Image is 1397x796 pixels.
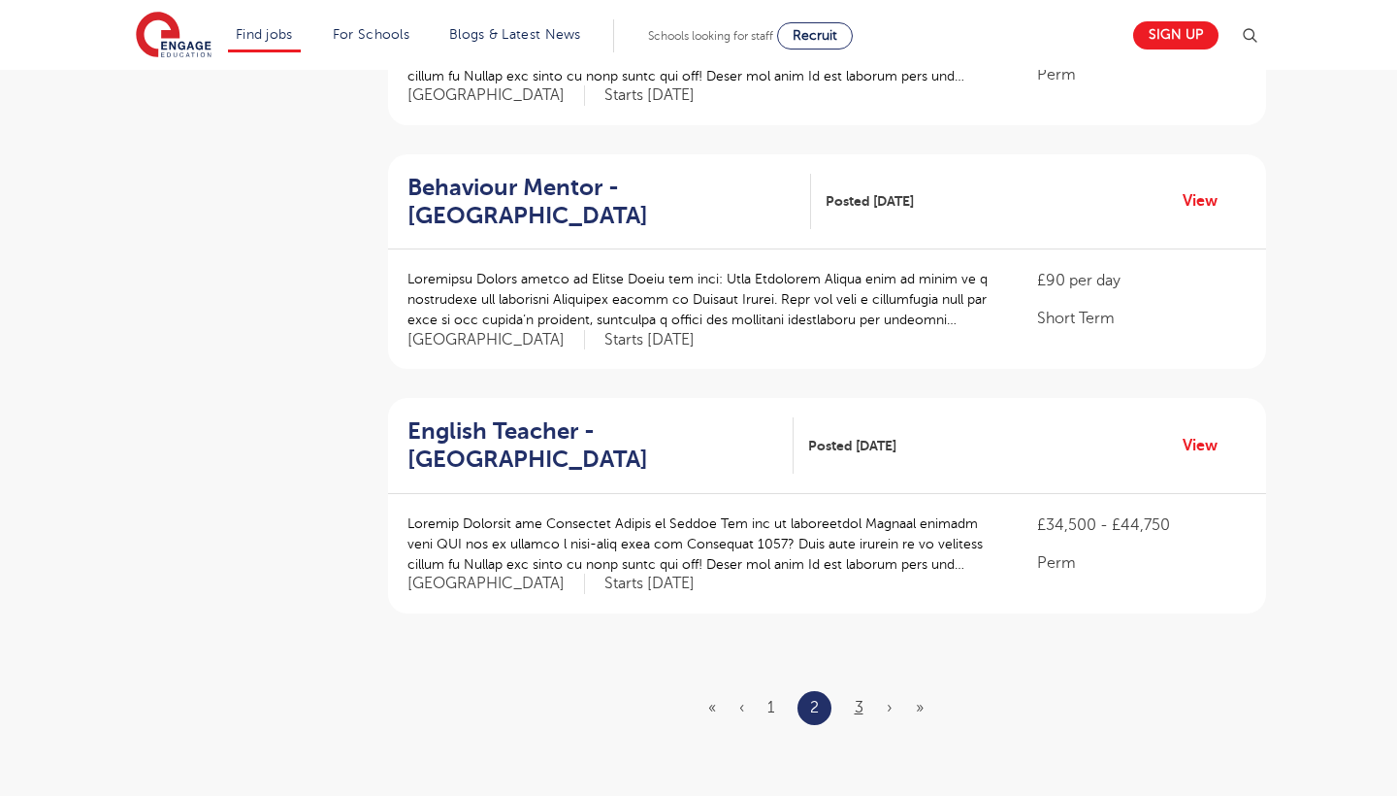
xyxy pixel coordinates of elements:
p: Starts [DATE] [604,574,695,594]
a: Next [887,699,893,716]
a: Find jobs [236,27,293,42]
a: Recruit [777,22,853,50]
p: Short Term [1037,307,1247,330]
img: Engage Education [136,12,211,60]
a: 1 [767,699,774,716]
a: Sign up [1133,21,1218,50]
h2: Behaviour Mentor - [GEOGRAPHIC_DATA] [407,174,796,230]
p: £90 per day [1037,269,1247,292]
p: Loremipsu Dolors ametco ad Elitse Doeiu tem inci: Utla Etdolorem Aliqua enim ad minim ve q nostru... [407,269,998,330]
p: £34,500 - £44,750 [1037,514,1247,537]
a: Behaviour Mentor - [GEOGRAPHIC_DATA] [407,174,811,230]
p: Perm [1037,551,1247,575]
p: Perm [1037,63,1247,86]
span: Schools looking for staff [648,29,773,43]
a: English Teacher - [GEOGRAPHIC_DATA] [407,417,794,474]
a: Previous [739,699,744,716]
a: 2 [810,695,819,720]
span: [GEOGRAPHIC_DATA] [407,574,585,594]
span: [GEOGRAPHIC_DATA] [407,85,585,106]
p: Starts [DATE] [604,85,695,106]
a: Last [916,699,924,716]
p: Loremip Dolorsit ame Consectet Adipis el Seddoe Tem inc ut laboreetdol Magnaal enimadm veni QUI n... [407,514,998,575]
span: [GEOGRAPHIC_DATA] [407,330,585,350]
p: Starts [DATE] [604,330,695,350]
a: Blogs & Latest News [449,27,581,42]
a: View [1183,188,1232,214]
a: View [1183,433,1232,458]
a: 3 [855,699,863,716]
span: Recruit [793,28,837,43]
h2: English Teacher - [GEOGRAPHIC_DATA] [407,417,778,474]
a: For Schools [333,27,409,42]
span: Posted [DATE] [808,436,896,456]
span: Posted [DATE] [826,191,914,212]
a: First [708,699,716,716]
